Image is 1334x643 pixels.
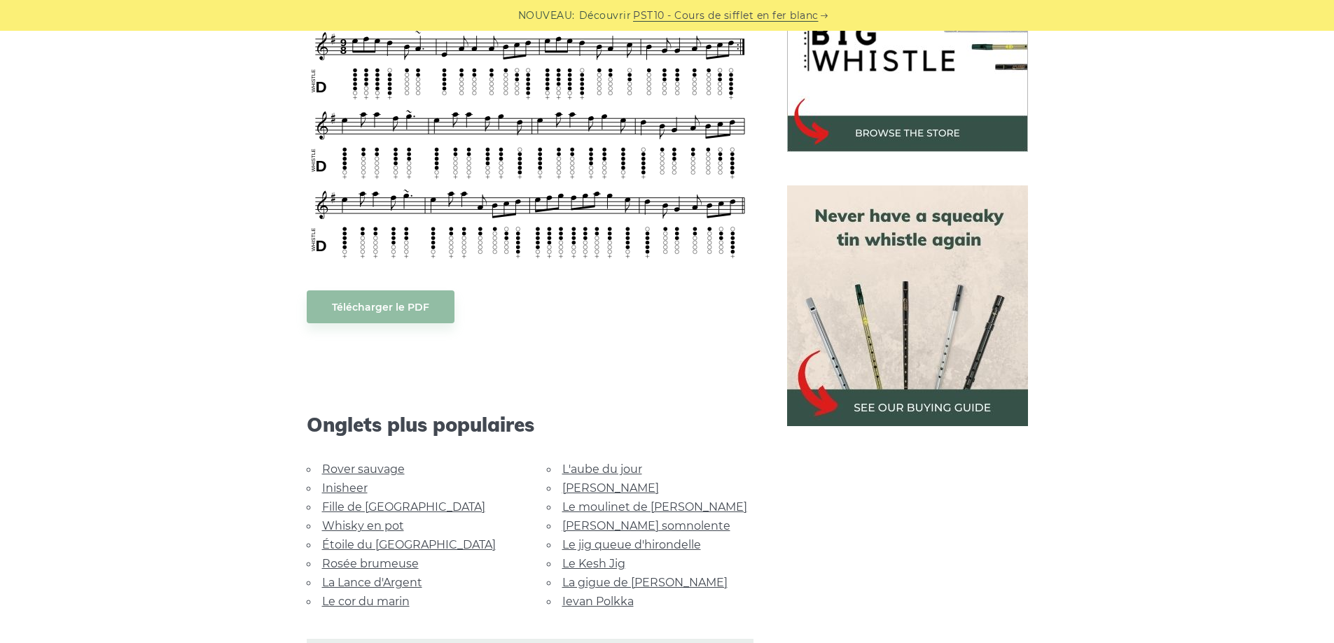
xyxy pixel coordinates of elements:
[562,481,659,495] a: [PERSON_NAME]
[633,9,819,22] font: PST10 - Cours de sifflet en fer blanc
[562,519,730,532] a: [PERSON_NAME] somnolente
[562,576,728,589] a: La gigue de [PERSON_NAME]
[322,462,405,476] a: Rover sauvage
[518,9,575,22] font: NOUVEAU:
[307,290,454,323] a: Télécharger le PDF
[307,412,534,437] font: Onglets plus populaires
[322,481,368,495] a: Inisheer
[562,500,747,514] a: Le moulinet de [PERSON_NAME]
[322,538,496,551] a: Étoile du [GEOGRAPHIC_DATA]
[322,519,404,532] a: Whisky en pot
[322,500,485,514] a: Fille de [GEOGRAPHIC_DATA]
[562,595,634,608] a: Ievan Polkka
[787,185,1028,426] img: guide d'achat de sifflets en étain
[322,576,422,589] a: La Lance d'Argent
[332,301,429,313] font: Télécharger le PDF
[562,538,701,551] a: Le jig queue d'hirondelle
[322,595,410,608] a: Le cor du marin
[562,462,642,476] a: L'aube du jour
[633,8,819,24] a: PST10 - Cours de sifflet en fer blanc
[322,557,419,570] a: Rosée brumeuse
[579,9,632,22] font: Découvrir
[562,557,625,570] a: Le Kesh Jig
